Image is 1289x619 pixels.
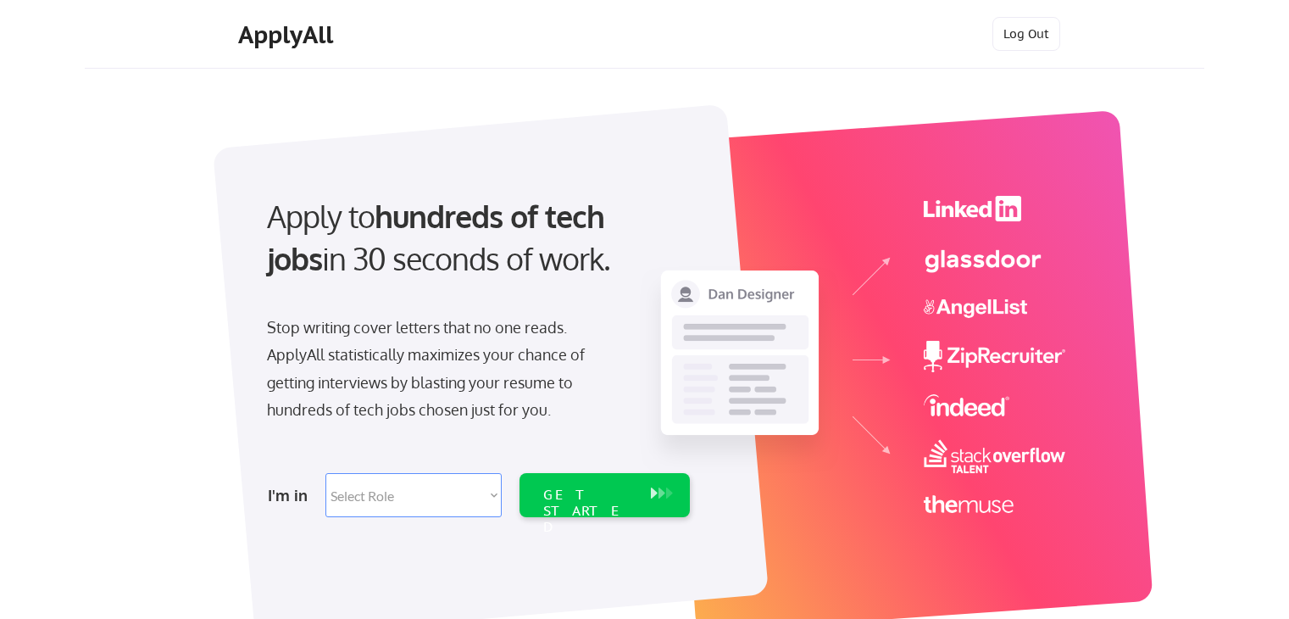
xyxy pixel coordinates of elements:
div: Stop writing cover letters that no one reads. ApplyAll statistically maximizes your chance of get... [267,314,615,424]
strong: hundreds of tech jobs [267,197,612,277]
div: I'm in [268,482,315,509]
div: ApplyAll [238,20,338,49]
button: Log Out [992,17,1060,51]
div: Apply to in 30 seconds of work. [267,195,683,281]
div: GET STARTED [543,487,634,536]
